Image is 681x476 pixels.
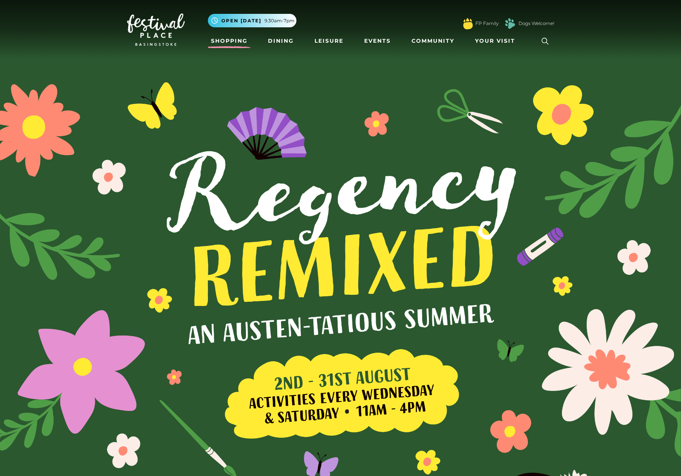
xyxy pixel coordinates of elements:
[127,13,185,46] img: Festival Place Logo
[519,20,554,27] a: Dogs Welcome!
[408,34,457,48] a: Community
[475,20,499,27] a: FP Family
[221,17,261,24] span: Open [DATE]
[208,14,296,27] button: Open [DATE] 9.30am-7pm
[265,34,297,48] a: Dining
[264,17,294,24] span: 9.30am-7pm
[208,34,251,48] a: Shopping
[361,34,394,48] a: Events
[311,34,346,48] a: Leisure
[472,34,522,48] a: Your Visit
[475,37,515,45] span: Your Visit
